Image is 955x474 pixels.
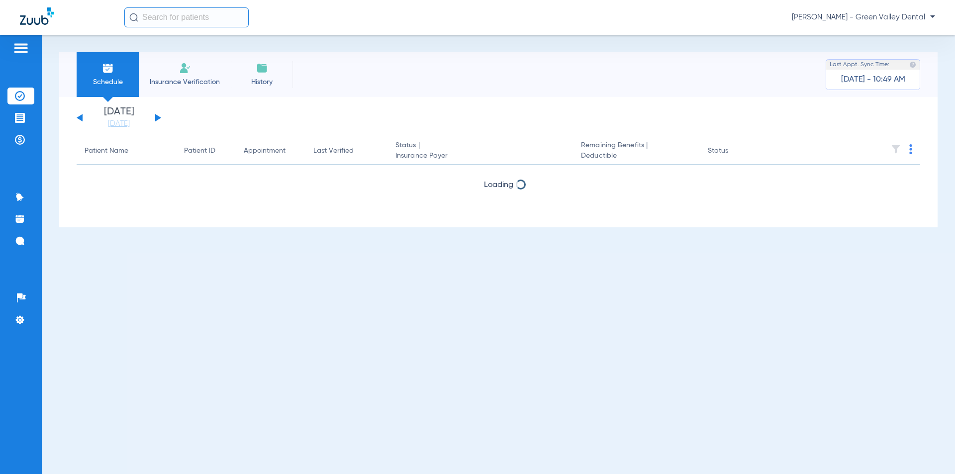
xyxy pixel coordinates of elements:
div: Appointment [244,146,286,156]
input: Search for patients [124,7,249,27]
span: Schedule [84,77,131,87]
img: last sync help info [909,61,916,68]
span: [PERSON_NAME] - Green Valley Dental [792,12,935,22]
span: [DATE] - 10:49 AM [841,75,905,85]
div: Patient ID [184,146,215,156]
img: Manual Insurance Verification [179,62,191,74]
img: Zuub Logo [20,7,54,25]
img: group-dot-blue.svg [909,144,912,154]
iframe: Chat Widget [905,426,955,474]
div: Patient Name [85,146,168,156]
div: Patient Name [85,146,128,156]
li: [DATE] [89,107,149,129]
img: Schedule [102,62,114,74]
th: Status | [387,137,573,165]
span: Last Appt. Sync Time: [830,60,889,70]
span: Insurance Verification [146,77,223,87]
img: History [256,62,268,74]
span: Deductible [581,151,691,161]
th: Status [700,137,767,165]
span: History [238,77,286,87]
img: filter.svg [891,144,901,154]
div: Last Verified [313,146,380,156]
span: Insurance Payer [395,151,565,161]
div: Appointment [244,146,297,156]
div: Patient ID [184,146,228,156]
a: [DATE] [89,119,149,129]
th: Remaining Benefits | [573,137,699,165]
span: Loading [484,181,513,189]
img: hamburger-icon [13,42,29,54]
div: Last Verified [313,146,354,156]
img: Search Icon [129,13,138,22]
